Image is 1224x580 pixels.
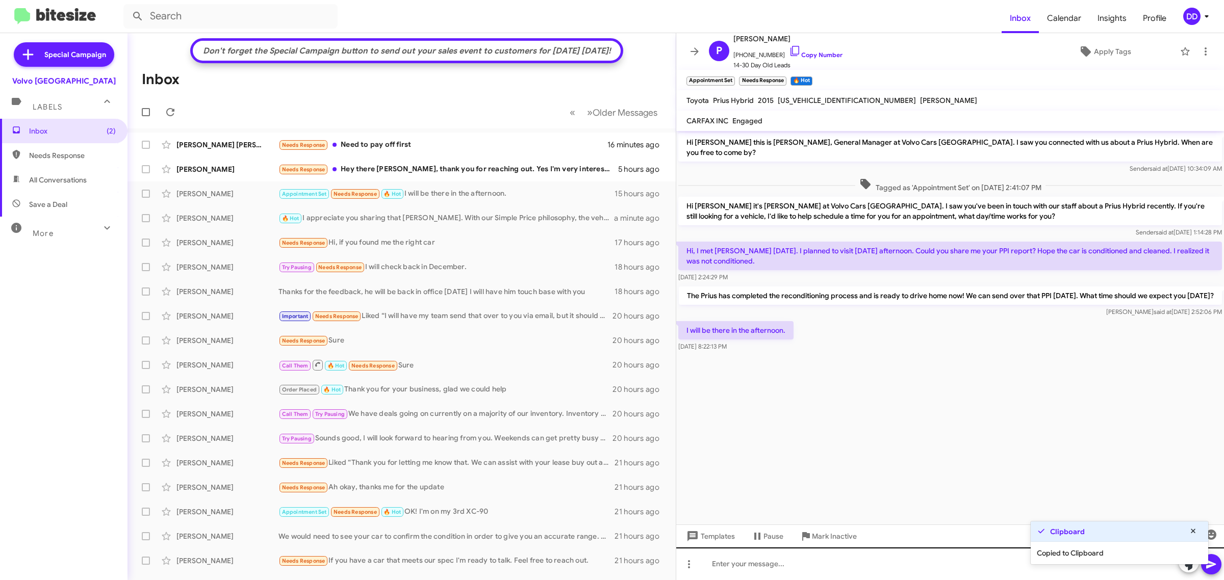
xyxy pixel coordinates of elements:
span: Try Pausing [315,411,345,417]
span: 14-30 Day Old Leads [733,60,843,70]
span: CARFAX INC [686,116,728,125]
span: Needs Response [282,240,325,246]
div: 21 hours ago [615,458,668,468]
small: Needs Response [739,76,786,86]
span: Apply Tags [1094,42,1131,61]
span: Call Them [282,411,309,417]
span: Needs Response [282,460,325,466]
div: DD [1183,8,1201,25]
div: Volvo [GEOGRAPHIC_DATA] [12,76,116,86]
div: [PERSON_NAME] [176,262,278,272]
span: said at [1156,228,1174,236]
div: I will be there in the afternoon. [278,188,615,200]
div: [PERSON_NAME] [176,384,278,394]
span: Special Campaign [44,49,106,60]
span: Save a Deal [29,199,67,209]
span: Older Messages [593,107,657,118]
small: Appointment Set [686,76,735,86]
span: (2) [107,126,116,136]
div: Ah okay, thanks me for the update [278,482,615,493]
div: [PERSON_NAME] [176,238,278,248]
div: OK! I'm on my 3rd XC-90 [278,506,615,518]
div: [PERSON_NAME] [176,409,278,419]
span: Appointment Set [282,509,327,515]
span: All Conversations [29,175,87,185]
div: We have deals going on currently on a majority of our inventory. Inventory will lessen as the yea... [278,408,613,420]
h1: Inbox [142,71,180,88]
span: P [716,43,722,59]
p: Hi [PERSON_NAME] it's [PERSON_NAME] at Volvo Cars [GEOGRAPHIC_DATA]. I saw you've been in touch w... [678,197,1222,225]
div: 18 hours ago [615,286,668,297]
span: » [587,106,593,119]
div: 20 hours ago [613,335,668,346]
span: said at [1150,165,1167,172]
button: Templates [676,527,743,545]
div: 20 hours ago [613,433,668,443]
div: [PERSON_NAME] [176,531,278,541]
strong: Clipboard [1050,526,1085,537]
p: The Prius has completed the reconditioning process and is ready to drive home now! We can send ov... [679,286,1222,305]
span: Try Pausing [282,435,312,442]
span: Mark Inactive [812,527,857,545]
span: « [570,106,575,119]
span: [DATE] 8:22:13 PM [678,342,727,350]
div: Hi, if you found me the right car [278,237,615,249]
div: 15 hours ago [615,189,668,199]
div: Don't forget the Special Campaign button to send out your sales event to customers for [DATE] [DA... [198,46,616,56]
span: 2015 [758,96,774,105]
span: Order Placed [282,386,317,393]
div: 5 hours ago [618,164,668,174]
span: Inbox [1002,4,1039,33]
span: Appointment Set [282,191,327,197]
div: Thanks for the feedback, he will be back in office [DATE] I will have him touch base with you [278,286,615,297]
span: said at [1154,308,1171,315]
div: Copied to Clipboard [1031,542,1208,564]
p: I will be there in the afternoon. [678,321,794,339]
span: Call Them [282,362,309,369]
span: Inbox [29,126,116,136]
span: Needs Response [282,142,325,148]
div: [PERSON_NAME] [176,286,278,297]
div: [PERSON_NAME] [176,458,278,468]
span: Tagged as 'Appointment Set' on [DATE] 2:41:07 PM [855,178,1045,193]
div: [PERSON_NAME] [PERSON_NAME] [176,140,278,150]
div: [PERSON_NAME] [176,311,278,321]
div: Liked “Thank you for letting me know that. We can assist with your lease buy out as well when you... [278,457,615,469]
div: Liked “I will have my team send that over to you via email, but it should have approximately 3k o... [278,310,613,322]
span: Pause [763,527,783,545]
a: Profile [1135,4,1175,33]
a: Copy Number [789,51,843,59]
span: Insights [1089,4,1135,33]
div: 17 hours ago [615,238,668,248]
div: If you have a car that meets our spec I'm ready to talk. Feel free to reach out. [278,555,615,567]
div: 21 hours ago [615,531,668,541]
span: [PERSON_NAME] [DATE] 2:52:06 PM [1106,308,1222,315]
span: [US_VEHICLE_IDENTIFICATION_NUMBER] [778,96,916,105]
a: Special Campaign [14,42,114,67]
span: 🔥 Hot [327,362,345,369]
div: 21 hours ago [615,482,668,492]
div: 20 hours ago [613,409,668,419]
div: Sure [278,359,613,372]
span: Needs Response [351,362,395,369]
div: 20 hours ago [613,360,668,370]
span: [PERSON_NAME] [733,33,843,45]
div: I appreciate you sharing that [PERSON_NAME]. With our Simple Price philosophy, the vehicle protec... [278,213,614,224]
span: Needs Response [282,558,325,564]
div: 16 minutes ago [607,140,668,150]
button: Apply Tags [1034,42,1175,61]
span: Engaged [732,116,762,125]
div: [PERSON_NAME] [176,556,278,566]
span: 🔥 Hot [384,191,401,197]
span: Needs Response [315,313,359,320]
span: Needs Response [282,337,325,344]
small: 🔥 Hot [790,76,812,86]
span: 🔥 Hot [282,215,299,222]
span: 🔥 Hot [384,509,401,515]
div: Sure [278,335,613,347]
span: Important [282,313,309,320]
span: Try Pausing [282,264,312,271]
button: Pause [743,527,792,545]
button: Next [581,102,664,123]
